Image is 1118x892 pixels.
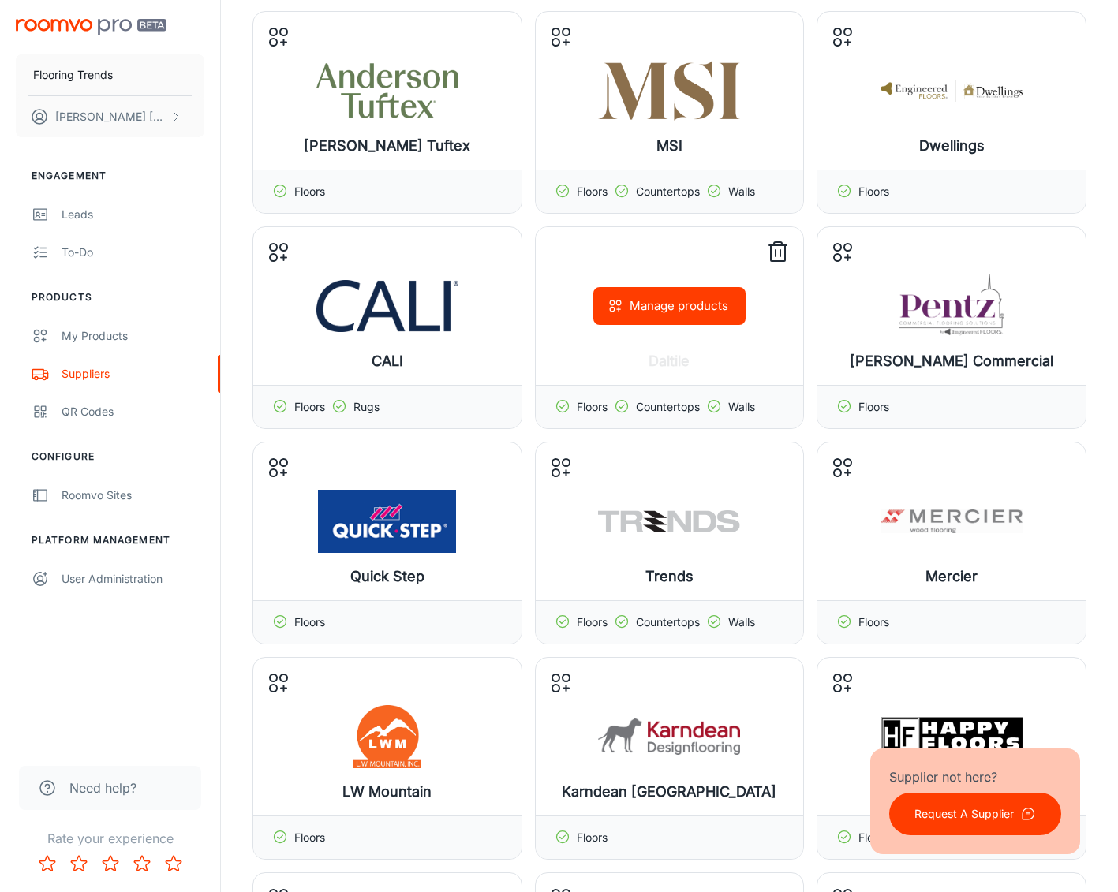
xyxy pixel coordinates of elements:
p: Floors [858,829,889,846]
p: Countertops [636,614,700,631]
p: Floors [294,614,325,631]
div: My Products [62,327,204,345]
p: Floors [294,398,325,416]
button: Flooring Trends [16,54,204,95]
p: Flooring Trends [33,66,113,84]
p: Countertops [636,398,700,416]
p: Walls [728,398,755,416]
p: Rugs [353,398,380,416]
div: QR Codes [62,403,204,420]
div: Suppliers [62,365,204,383]
p: Floors [858,183,889,200]
p: Floors [577,614,608,631]
button: Rate 2 star [63,848,95,879]
p: Countertops [636,183,700,200]
button: Request A Supplier [889,793,1061,835]
button: [PERSON_NAME] [PERSON_NAME] [16,96,204,137]
p: Floors [577,398,608,416]
p: Floors [577,183,608,200]
p: Floors [577,829,608,846]
button: Rate 4 star [126,848,158,879]
img: Roomvo PRO Beta [16,19,166,35]
button: Manage products [593,287,746,325]
p: [PERSON_NAME] [PERSON_NAME] [55,108,166,125]
button: Rate 1 star [32,848,63,879]
span: Need help? [69,778,136,797]
div: Leads [62,206,204,223]
p: Floors [858,614,889,631]
div: To-do [62,244,204,261]
div: User Administration [62,570,204,588]
p: Supplier not here? [889,767,1061,786]
button: Rate 5 star [158,848,189,879]
p: Request A Supplier [914,805,1014,823]
p: Floors [858,398,889,416]
p: Walls [728,183,755,200]
div: Roomvo Sites [62,487,204,504]
p: Rate your experience [13,829,208,848]
button: Rate 3 star [95,848,126,879]
p: Walls [728,614,755,631]
p: Floors [294,829,325,846]
p: Floors [294,183,325,200]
